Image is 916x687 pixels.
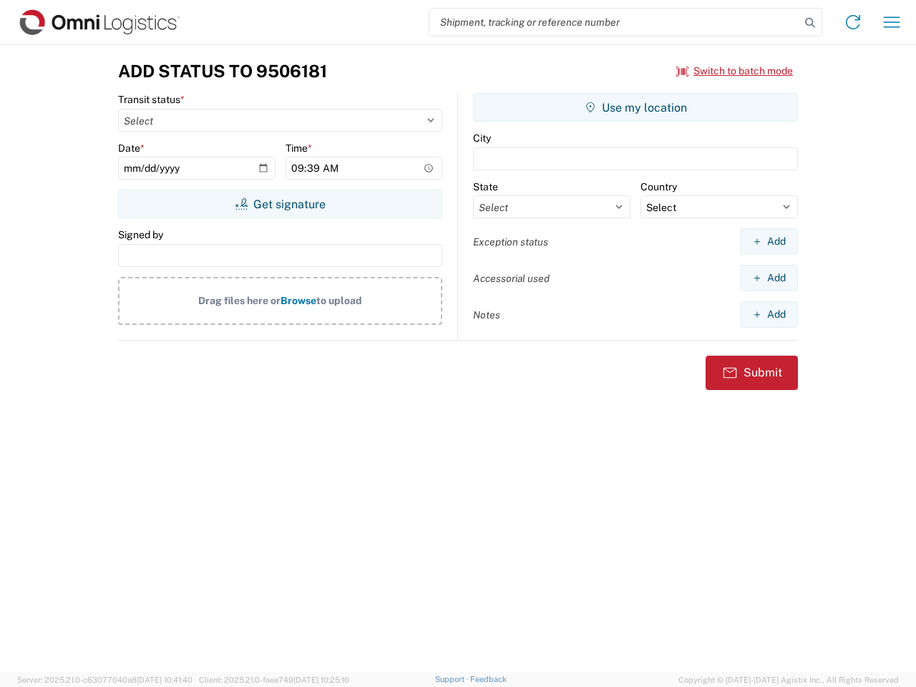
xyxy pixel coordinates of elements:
span: to upload [316,295,362,306]
label: Time [286,142,312,155]
label: Signed by [118,228,163,241]
button: Switch to batch mode [676,59,793,83]
button: Use my location [473,93,798,122]
label: Accessorial used [473,272,550,285]
span: Drag files here or [198,295,281,306]
button: Add [740,228,798,255]
button: Add [740,301,798,328]
span: [DATE] 10:25:10 [293,676,349,684]
label: Exception status [473,235,548,248]
label: City [473,132,491,145]
label: State [473,180,498,193]
h3: Add Status to 9506181 [118,61,327,82]
span: Browse [281,295,316,306]
label: Date [118,142,145,155]
span: Client: 2025.21.0-faee749 [199,676,349,684]
span: Copyright © [DATE]-[DATE] Agistix Inc., All Rights Reserved [678,673,899,686]
a: Support [435,675,471,683]
span: Server: 2025.21.0-c63077040a8 [17,676,193,684]
label: Transit status [118,93,185,106]
button: Submit [706,356,798,390]
button: Get signature [118,190,442,218]
input: Shipment, tracking or reference number [429,9,800,36]
span: [DATE] 10:41:40 [137,676,193,684]
button: Add [740,265,798,291]
label: Country [640,180,677,193]
label: Notes [473,308,500,321]
a: Feedback [470,675,507,683]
